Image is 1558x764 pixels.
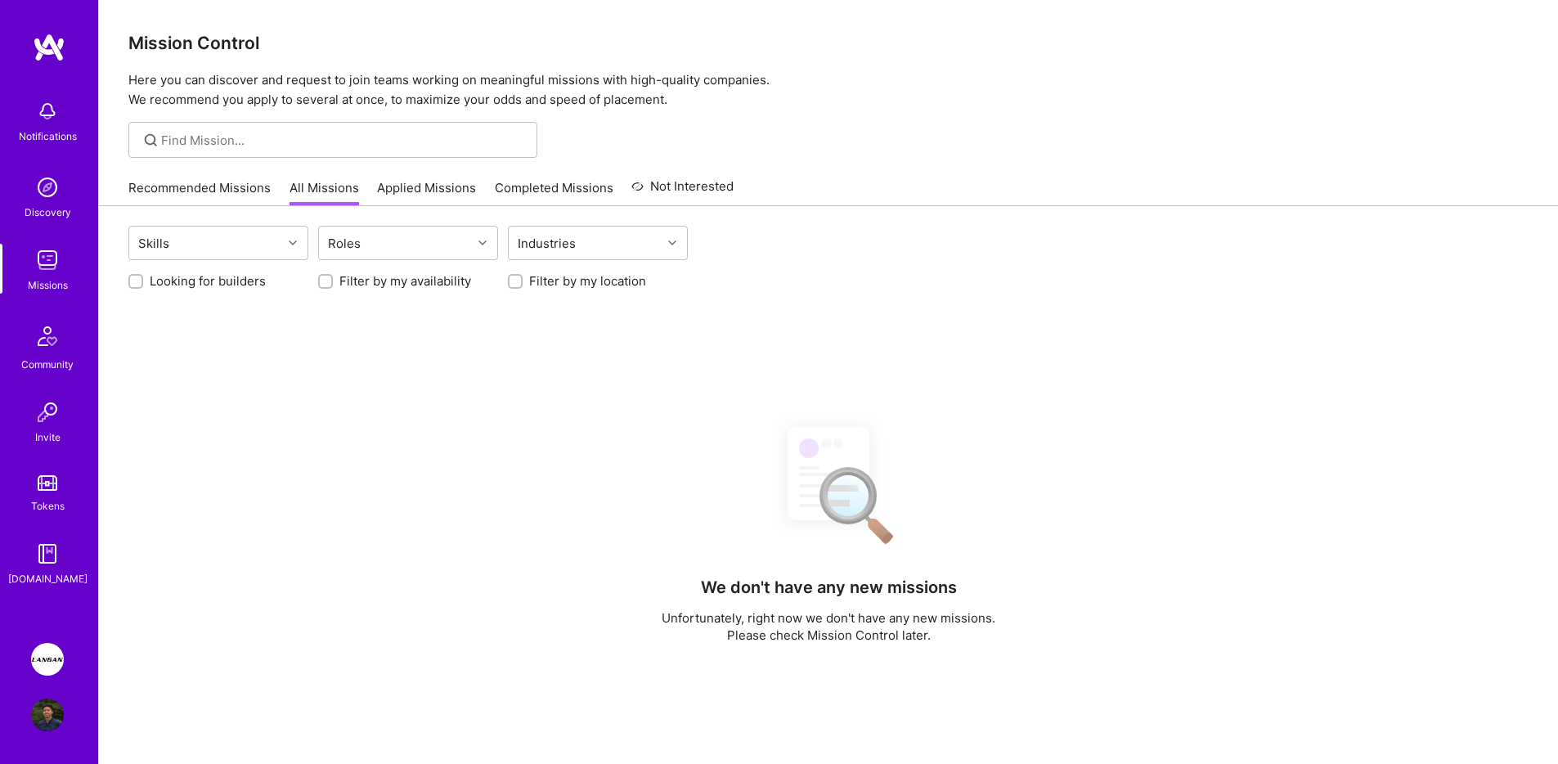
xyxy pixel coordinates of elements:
[495,179,613,206] a: Completed Missions
[662,609,995,627] p: Unfortunately, right now we don't have any new missions.
[529,272,646,290] label: Filter by my location
[35,429,61,446] div: Invite
[27,643,68,676] a: Langan: AI-Copilot for Environmental Site Assessment
[478,239,487,247] i: icon Chevron
[128,33,1529,53] h3: Mission Control
[514,231,580,255] div: Industries
[134,231,173,255] div: Skills
[324,231,365,255] div: Roles
[662,627,995,644] p: Please check Mission Control later.
[161,132,525,149] input: Find Mission...
[668,239,676,247] i: icon Chevron
[339,272,471,290] label: Filter by my availability
[631,177,734,206] a: Not Interested
[141,131,160,150] i: icon SearchGrey
[289,239,297,247] i: icon Chevron
[21,356,74,373] div: Community
[128,179,271,206] a: Recommended Missions
[31,396,64,429] img: Invite
[377,179,476,206] a: Applied Missions
[31,497,65,515] div: Tokens
[19,128,77,145] div: Notifications
[701,577,957,597] h4: We don't have any new missions
[38,475,57,491] img: tokens
[128,70,1529,110] p: Here you can discover and request to join teams working on meaningful missions with high-quality ...
[31,643,64,676] img: Langan: AI-Copilot for Environmental Site Assessment
[290,179,359,206] a: All Missions
[28,317,67,356] img: Community
[150,272,266,290] label: Looking for builders
[31,244,64,276] img: teamwork
[25,204,71,221] div: Discovery
[31,95,64,128] img: bell
[28,276,68,294] div: Missions
[8,570,88,587] div: [DOMAIN_NAME]
[31,699,64,731] img: User Avatar
[31,537,64,570] img: guide book
[31,171,64,204] img: discovery
[759,412,898,555] img: No Results
[27,699,68,731] a: User Avatar
[33,33,65,62] img: logo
